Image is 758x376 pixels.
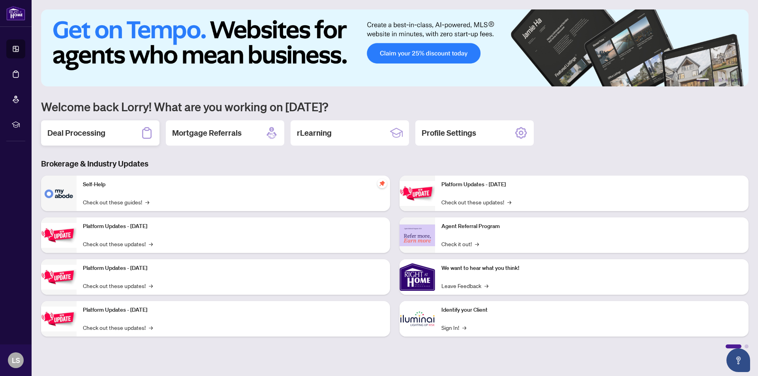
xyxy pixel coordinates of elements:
[83,180,384,189] p: Self-Help
[377,179,387,188] span: pushpin
[737,79,741,82] button: 6
[41,265,77,290] img: Platform Updates - July 21, 2025
[441,239,479,248] a: Check it out!→
[725,79,728,82] button: 4
[83,281,153,290] a: Check out these updates!→
[441,264,742,273] p: We want to hear what you think!
[400,181,435,206] img: Platform Updates - June 23, 2025
[731,79,734,82] button: 5
[462,323,466,332] span: →
[83,323,153,332] a: Check out these updates!→
[422,127,476,138] h2: Profile Settings
[712,79,715,82] button: 2
[441,198,511,206] a: Check out these updates!→
[41,158,749,169] h3: Brokerage & Industry Updates
[484,281,488,290] span: →
[297,127,332,138] h2: rLearning
[441,281,488,290] a: Leave Feedback→
[149,281,153,290] span: →
[83,239,153,248] a: Check out these updates!→
[83,198,149,206] a: Check out these guides!→
[400,301,435,337] img: Identify your Client
[12,355,20,366] span: LS
[726,348,750,372] button: Open asap
[41,9,749,86] img: Slide 0
[145,198,149,206] span: →
[441,222,742,231] p: Agent Referral Program
[441,306,742,314] p: Identify your Client
[47,127,105,138] h2: Deal Processing
[149,239,153,248] span: →
[83,306,384,314] p: Platform Updates - [DATE]
[172,127,242,138] h2: Mortgage Referrals
[149,323,153,332] span: →
[441,180,742,189] p: Platform Updates - [DATE]
[41,176,77,211] img: Self-Help
[475,239,479,248] span: →
[507,198,511,206] span: →
[6,6,25,21] img: logo
[400,224,435,246] img: Agent Referral Program
[719,79,722,82] button: 3
[41,99,749,114] h1: Welcome back Lorry! What are you working on [DATE]?
[41,307,77,331] img: Platform Updates - July 8, 2025
[400,259,435,295] img: We want to hear what you think!
[696,79,709,82] button: 1
[41,223,77,248] img: Platform Updates - September 16, 2025
[83,222,384,231] p: Platform Updates - [DATE]
[441,323,466,332] a: Sign In!→
[83,264,384,273] p: Platform Updates - [DATE]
